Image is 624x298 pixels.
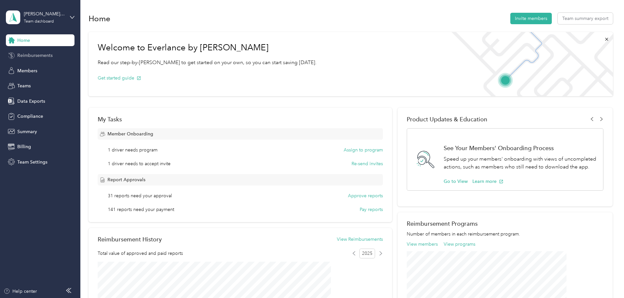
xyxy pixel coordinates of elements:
[98,250,183,257] span: Total value of approved and paid reports
[17,159,47,166] span: Team Settings
[472,178,503,185] button: Learn more
[17,128,37,135] span: Summary
[24,10,65,17] div: [PERSON_NAME] Distributing
[107,131,153,137] span: Member Onboarding
[108,160,171,167] span: 1 driver needs to accept invite
[17,82,31,89] span: Teams
[17,67,37,74] span: Members
[558,13,613,24] button: Team summary export
[108,192,172,199] span: 31 reports need your approval
[24,20,54,24] div: Team dashboard
[510,13,552,24] button: Invite members
[17,143,31,150] span: Billing
[359,249,375,258] span: 2025
[445,32,613,96] img: Welcome to everlance
[17,113,43,120] span: Compliance
[337,236,383,243] button: View Reimbursements
[360,206,383,213] button: Pay reports
[407,231,603,237] p: Number of members in each reimbursement program.
[407,116,487,123] span: Product Updates & Education
[17,98,45,105] span: Data Exports
[98,236,162,243] h2: Reimbursement History
[407,220,603,227] h2: Reimbursement Programs
[587,261,624,298] iframe: Everlance-gr Chat Button Frame
[98,59,317,67] p: Read our step-by-[PERSON_NAME] to get started on your own, so you can start saving [DATE].
[89,15,110,22] h1: Home
[98,116,383,123] div: My Tasks
[107,176,145,183] span: Report Approvals
[444,178,468,185] button: Go to View
[17,52,53,59] span: Reimbursements
[344,147,383,153] button: Assign to program
[444,241,475,248] button: View programs
[407,241,438,248] button: View members
[108,147,157,153] span: 1 driver needs program
[348,192,383,199] button: Approve reports
[4,288,37,295] button: Help center
[444,155,596,171] p: Speed up your members' onboarding with views of uncompleted actions, such as members who still ne...
[444,145,596,151] h1: See Your Members' Onboarding Process
[108,206,174,213] span: 141 reports need your payment
[98,43,317,53] h1: Welcome to Everlance by [PERSON_NAME]
[98,75,141,81] button: Get started guide
[352,160,383,167] button: Re-send invites
[17,37,30,44] span: Home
